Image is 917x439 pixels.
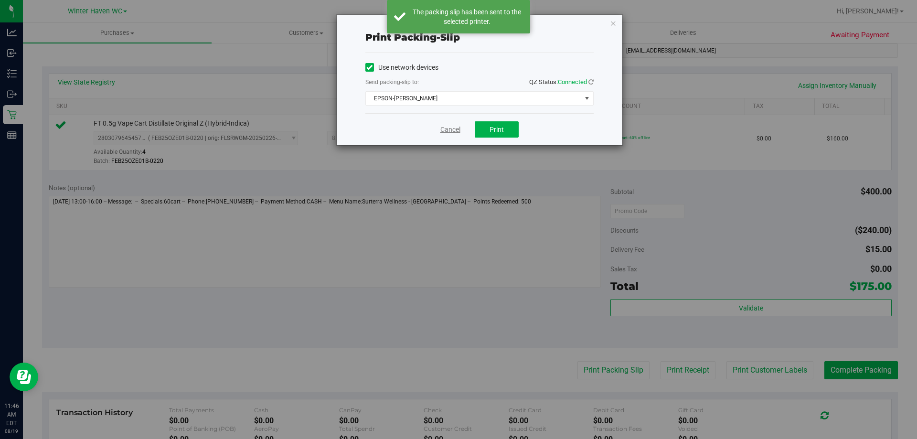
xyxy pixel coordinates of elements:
[490,126,504,133] span: Print
[365,32,460,43] span: Print packing-slip
[581,92,593,105] span: select
[365,63,438,73] label: Use network devices
[10,363,38,391] iframe: Resource center
[440,125,460,135] a: Cancel
[529,78,594,86] span: QZ Status:
[365,78,419,86] label: Send packing-slip to:
[411,7,523,26] div: The packing slip has been sent to the selected printer.
[366,92,581,105] span: EPSON-[PERSON_NAME]
[558,78,587,86] span: Connected
[475,121,519,138] button: Print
